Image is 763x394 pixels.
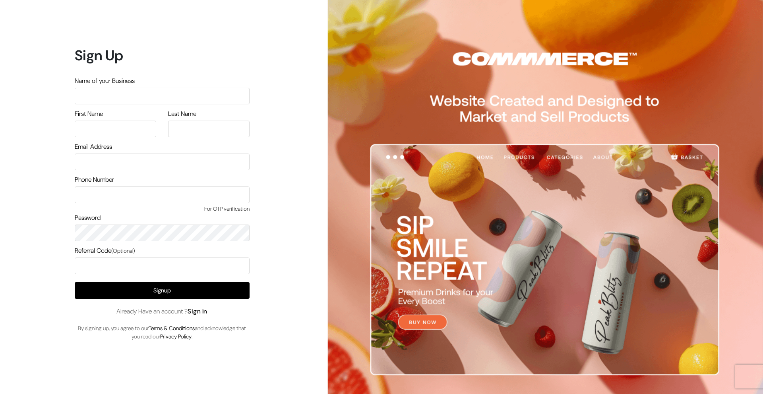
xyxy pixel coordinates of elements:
label: Password [75,213,101,223]
h1: Sign Up [75,47,250,64]
label: Email Address [75,142,112,152]
label: Phone Number [75,175,114,185]
span: Already Have an account ? [116,307,207,316]
p: By signing up, you agree to our and acknowledge that you read our . [75,324,250,341]
button: Signup [75,282,250,299]
label: Name of your Business [75,76,135,86]
span: For OTP verification [75,205,250,213]
span: (Optional) [111,247,135,254]
label: Last Name [168,109,196,119]
a: Privacy Policy [160,333,192,340]
a: Sign In [188,307,207,315]
a: Terms & Conditions [149,325,195,332]
label: First Name [75,109,103,119]
label: Referral Code [75,246,135,256]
